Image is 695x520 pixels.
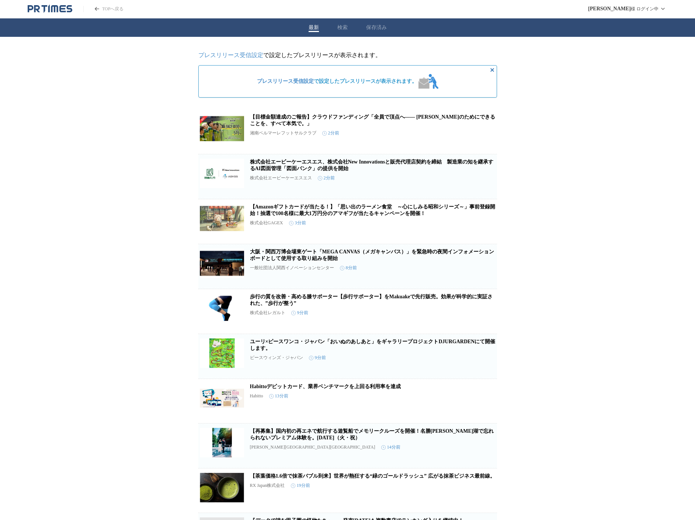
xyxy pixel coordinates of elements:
[250,249,494,261] a: 大阪・関西万博会場東ゲート「MEGA CANVAS（メガキャンバス）」を緊急時の夜間インフォメーションボードとして使用する取り組みを開始
[28,4,72,13] a: PR TIMESのトップページはこちら
[257,78,314,84] a: プレスリリース受信設定
[250,393,263,399] p: Habitto
[291,310,308,316] time: 9分前
[200,383,244,413] img: Habittoデビットカード、業界ベンチマークを上回る利用率を達成
[200,204,244,233] img: 【Amazonギフトカードが当たる！】「思い出のラーメン食堂 ～心にしみる昭和シリーズ～」事前登録開始！抽選で100名様に最大1万円分のアマギフが当たるキャンペーンを開催！
[309,24,319,31] button: 最新
[309,355,326,361] time: 9分前
[318,175,335,181] time: 2分前
[200,249,244,278] img: 大阪・関西万博会場東ゲート「MEGA CANVAS（メガキャンバス）」を緊急時の夜間インフォメーションボードとして使用する取り組みを開始
[250,384,401,389] a: Habittoデビットカード、業界ベンチマークを上回る利用率を達成
[250,355,303,361] p: ピースウィンズ・ジャパン
[269,393,288,399] time: 13分前
[200,338,244,368] img: ユーリ×ピースワンコ・ジャパン「おいぬのあしあと」をギャラリープロジェクトDJURGARDENにて開催します。
[340,265,357,271] time: 8分前
[198,52,497,59] p: で設定したプレスリリースが表示されます。
[250,204,496,216] a: 【Amazonギフトカードが当たる！】「思い出のラーメン食堂 ～心にしみる昭和シリーズ～」事前登録開始！抽選で100名様に最大1万円分のアマギフが当たるキャンペーンを開催！
[250,294,493,306] a: 歩行の質を改善・高める膝サポーター【歩行サポーター】をMakuakeで先行販売。効果が科学的に実証された、”歩行が整う”
[250,339,496,351] a: ユーリ×ピースワンコ・ジャパン「おいぬのあしあと」をギャラリープロジェクトDJURGARDENにて開催します。
[322,130,339,136] time: 2分前
[200,114,244,143] img: 【目標金額達成のご報告】クラウドファンディング「全員で頂点へ—— 勝利のためにできることを、すべて本気で。」
[250,473,495,479] a: 【茶葉価格1.6倍で抹茶バブル到来】世界が熱狂する“緑のゴールドラッシュ” 広がる抹茶ビジネス最前線。
[250,220,283,226] p: 株式会社GAGEX
[250,428,494,440] a: 【再募集】国内初の再エネで航行する遊覧船でメモリークルーズを開催！名勝[PERSON_NAME]湖で忘れられないプレミアム体験を。[DATE]（火・祝）
[366,24,387,31] button: 保存済み
[291,482,310,489] time: 19分前
[250,159,494,171] a: 株式会社エービーケーエスエス、株式会社New Innovationsと販売代理店契約を締結 製造業の知を継承するAI図面管理「図面バンク」の提供を開始
[381,444,400,450] time: 14分前
[257,78,417,85] span: で設定したプレスリリースが表示されます。
[250,130,316,136] p: 湘南ベルマーレフットサルクラブ
[250,310,285,316] p: 株式会社レガルト
[200,159,244,188] img: 株式会社エービーケーエスエス、株式会社New Innovationsと販売代理店契約を締結 製造業の知を継承するAI図面管理「図面バンク」の提供を開始
[488,66,497,74] button: 非表示にする
[337,24,348,31] button: 検索
[250,445,375,450] p: [PERSON_NAME][GEOGRAPHIC_DATA][GEOGRAPHIC_DATA]
[83,6,124,12] a: PR TIMESのトップページはこちら
[198,52,263,58] a: プレスリリース受信設定
[289,220,306,226] time: 3分前
[250,265,334,271] p: 一般社団法人関西イノベーションセンター
[250,114,495,126] a: 【目標金額達成のご報告】クラウドファンディング「全員で頂点へ—— [PERSON_NAME]のためにできることを、すべて本気で。」
[200,294,244,323] img: 歩行の質を改善・高める膝サポーター【歩行サポーター】をMakuakeで先行販売。効果が科学的に実証された、”歩行が整う”
[200,428,244,457] img: 【再募集】国内初の再エネで航行する遊覧船でメモリークルーズを開催！名勝三方五湖で忘れられないプレミアム体験を。９月23日（火・祝）
[250,175,312,181] p: 株式会社エービーケーエスエス
[588,6,631,12] span: [PERSON_NAME]
[250,482,285,489] p: RX Japan株式会社
[200,473,244,502] img: 【茶葉価格1.6倍で抹茶バブル到来】世界が熱狂する“緑のゴールドラッシュ” 広がる抹茶ビジネス最前線。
